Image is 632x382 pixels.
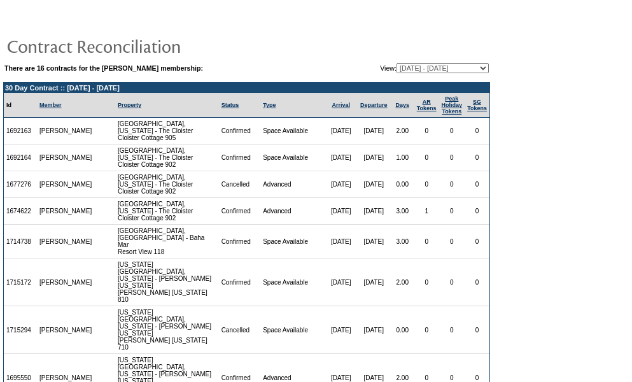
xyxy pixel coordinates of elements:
[115,198,219,225] td: [GEOGRAPHIC_DATA], [US_STATE] - The Cloister Cloister Cottage 902
[357,258,391,306] td: [DATE]
[260,306,325,354] td: Space Available
[332,102,350,108] a: Arrival
[439,171,465,198] td: 0
[115,145,219,171] td: [GEOGRAPHIC_DATA], [US_STATE] - The Cloister Cloister Cottage 902
[417,99,437,111] a: ARTokens
[219,306,261,354] td: Cancelled
[37,145,95,171] td: [PERSON_NAME]
[391,258,414,306] td: 2.00
[414,118,439,145] td: 0
[414,198,439,225] td: 1
[219,118,261,145] td: Confirmed
[4,306,37,354] td: 1715294
[260,198,325,225] td: Advanced
[219,171,261,198] td: Cancelled
[260,118,325,145] td: Space Available
[391,198,414,225] td: 3.00
[115,306,219,354] td: [US_STATE][GEOGRAPHIC_DATA], [US_STATE] - [PERSON_NAME] [US_STATE] [PERSON_NAME] [US_STATE] 710
[439,225,465,258] td: 0
[260,258,325,306] td: Space Available
[6,33,261,59] img: pgTtlContractReconciliation.gif
[260,225,325,258] td: Space Available
[325,171,356,198] td: [DATE]
[465,225,489,258] td: 0
[414,258,439,306] td: 0
[4,171,37,198] td: 1677276
[37,171,95,198] td: [PERSON_NAME]
[414,225,439,258] td: 0
[465,258,489,306] td: 0
[357,118,391,145] td: [DATE]
[357,306,391,354] td: [DATE]
[325,225,356,258] td: [DATE]
[260,145,325,171] td: Space Available
[414,145,439,171] td: 0
[260,171,325,198] td: Advanced
[357,171,391,198] td: [DATE]
[4,118,37,145] td: 1692163
[325,258,356,306] td: [DATE]
[219,225,261,258] td: Confirmed
[439,118,465,145] td: 0
[118,102,141,108] a: Property
[4,64,203,72] b: There are 16 contracts for the [PERSON_NAME] membership:
[115,258,219,306] td: [US_STATE][GEOGRAPHIC_DATA], [US_STATE] - [PERSON_NAME] [US_STATE] [PERSON_NAME] [US_STATE] 810
[4,258,37,306] td: 1715172
[4,225,37,258] td: 1714738
[325,118,356,145] td: [DATE]
[391,306,414,354] td: 0.00
[439,258,465,306] td: 0
[37,258,95,306] td: [PERSON_NAME]
[37,225,95,258] td: [PERSON_NAME]
[221,102,239,108] a: Status
[4,83,489,93] td: 30 Day Contract :: [DATE] - [DATE]
[4,145,37,171] td: 1692164
[439,306,465,354] td: 0
[465,306,489,354] td: 0
[219,198,261,225] td: Confirmed
[219,145,261,171] td: Confirmed
[391,225,414,258] td: 3.00
[414,171,439,198] td: 0
[357,225,391,258] td: [DATE]
[439,198,465,225] td: 0
[37,118,95,145] td: [PERSON_NAME]
[442,95,463,115] a: Peak HolidayTokens
[465,171,489,198] td: 0
[318,63,489,73] td: View:
[391,145,414,171] td: 1.00
[115,171,219,198] td: [GEOGRAPHIC_DATA], [US_STATE] - The Cloister Cloister Cottage 902
[4,93,37,118] td: Id
[414,306,439,354] td: 0
[465,145,489,171] td: 0
[325,306,356,354] td: [DATE]
[465,118,489,145] td: 0
[325,198,356,225] td: [DATE]
[395,102,409,108] a: Days
[219,258,261,306] td: Confirmed
[263,102,276,108] a: Type
[37,198,95,225] td: [PERSON_NAME]
[39,102,62,108] a: Member
[357,145,391,171] td: [DATE]
[467,99,487,111] a: SGTokens
[465,198,489,225] td: 0
[115,225,219,258] td: [GEOGRAPHIC_DATA], [GEOGRAPHIC_DATA] - Baha Mar Resort View 118
[4,198,37,225] td: 1674622
[37,306,95,354] td: [PERSON_NAME]
[357,198,391,225] td: [DATE]
[391,171,414,198] td: 0.00
[439,145,465,171] td: 0
[115,118,219,145] td: [GEOGRAPHIC_DATA], [US_STATE] - The Cloister Cloister Cottage 905
[360,102,388,108] a: Departure
[391,118,414,145] td: 2.00
[325,145,356,171] td: [DATE]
